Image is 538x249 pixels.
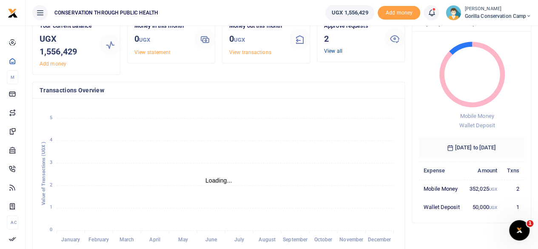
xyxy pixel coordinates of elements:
a: View all [324,48,342,54]
tspan: February [88,237,109,243]
p: Money in this month [134,22,188,31]
h6: [DATE] to [DATE] [419,137,524,158]
th: Expense [419,161,464,180]
a: UGX 1,556,429 [325,5,374,20]
tspan: July [234,237,244,243]
tspan: 4 [50,137,52,143]
tspan: June [205,237,217,243]
td: 352,025 [464,180,502,198]
li: M [7,70,18,84]
tspan: January [61,237,80,243]
h3: UGX 1,556,429 [40,32,93,58]
td: 2 [502,180,524,198]
p: Approve requests [324,22,378,31]
img: profile-user [446,5,461,20]
img: logo-small [8,8,18,18]
tspan: September [283,237,308,243]
tspan: 1 [50,205,52,210]
tspan: March [120,237,134,243]
td: Mobile Money [419,180,464,198]
td: Wallet Deposit [419,198,464,216]
span: 1 [527,220,533,227]
td: 50,000 [464,198,502,216]
h4: Transactions Overview [40,86,398,95]
text: Loading... [205,177,232,184]
a: logo-small logo-large logo-large [8,9,18,16]
tspan: 5 [50,115,52,120]
a: Add money [40,61,66,67]
p: Your Current balance [40,22,93,31]
a: View transactions [229,49,271,55]
small: UGX [489,187,497,192]
span: CONSERVATION THROUGH PUBLIC HEALTH [51,9,162,17]
td: 1 [502,198,524,216]
tspan: April [149,237,160,243]
h3: 2 [324,32,378,45]
tspan: December [368,237,391,243]
tspan: 3 [50,160,52,165]
small: [PERSON_NAME] [464,6,531,13]
tspan: October [314,237,333,243]
a: Add money [378,9,420,15]
a: View statement [134,49,171,55]
span: Mobile Money [460,113,494,119]
th: Txns [502,161,524,180]
tspan: November [339,237,364,243]
small: UGX [489,205,497,210]
li: Ac [7,215,18,229]
small: UGX [139,37,150,43]
h3: 0 [229,32,283,46]
iframe: Intercom live chat [509,220,529,240]
a: profile-user [PERSON_NAME] Gorilla Conservation Camp [446,5,531,20]
tspan: 2 [50,182,52,188]
tspan: 0 [50,227,52,232]
tspan: May [178,237,188,243]
span: Gorilla Conservation Camp [464,12,531,20]
li: Toup your wallet [378,6,420,20]
p: Money out this month [229,22,283,31]
h3: 0 [134,32,188,46]
small: UGX [234,37,245,43]
span: Wallet Deposit [459,122,495,129]
span: UGX 1,556,429 [332,9,368,17]
th: Amount [464,161,502,180]
span: Add money [378,6,420,20]
li: Wallet ballance [322,5,378,20]
text: Value of Transactions (UGX ) [41,142,46,205]
tspan: August [259,237,276,243]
